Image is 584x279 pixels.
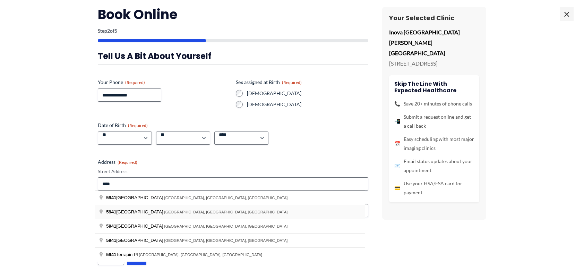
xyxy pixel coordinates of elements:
h3: Tell us a bit about yourself [98,51,368,61]
span: 💳 [394,184,400,193]
span: [GEOGRAPHIC_DATA], [GEOGRAPHIC_DATA], [GEOGRAPHIC_DATA] [139,253,262,257]
span: (Required) [118,160,137,165]
legend: Address [98,159,137,166]
span: (Required) [128,123,148,128]
p: Step of [98,28,368,33]
span: 2 [107,28,110,34]
span: (Required) [282,80,302,85]
span: 5941 [106,238,116,243]
span: 📅 [394,139,400,148]
span: 📞 [394,99,400,108]
span: 📲 [394,117,400,126]
span: 5941 [106,209,116,214]
li: Submit a request online and get a call back [394,112,474,130]
span: (Required) [125,80,145,85]
span: Terrapin Pl [106,252,139,257]
h2: Book Online [98,6,368,23]
span: 5941 [106,223,116,229]
span: [GEOGRAPHIC_DATA] [106,209,164,214]
span: [GEOGRAPHIC_DATA] [106,238,164,243]
legend: Sex assigned at Birth [236,79,302,86]
legend: Date of Birth [98,122,148,129]
li: Use your HSA/FSA card for payment [394,179,474,197]
p: Inova [GEOGRAPHIC_DATA][PERSON_NAME] [GEOGRAPHIC_DATA] [389,27,479,58]
span: 5941 [106,252,116,257]
li: Save 20+ minutes of phone calls [394,99,474,108]
label: [DEMOGRAPHIC_DATA] [247,90,368,97]
span: [GEOGRAPHIC_DATA] [106,195,164,200]
h3: Your Selected Clinic [389,14,479,22]
span: [GEOGRAPHIC_DATA], [GEOGRAPHIC_DATA], [GEOGRAPHIC_DATA] [164,224,288,228]
label: Your Phone [98,79,230,86]
span: [GEOGRAPHIC_DATA], [GEOGRAPHIC_DATA], [GEOGRAPHIC_DATA] [164,196,288,200]
h4: Skip the line with Expected Healthcare [394,81,474,94]
span: [GEOGRAPHIC_DATA], [GEOGRAPHIC_DATA], [GEOGRAPHIC_DATA] [164,238,288,243]
label: [DEMOGRAPHIC_DATA] [247,101,368,108]
span: 5 [114,28,117,34]
label: Street Address [98,168,368,175]
span: 📧 [394,161,400,170]
li: Easy scheduling with most major imaging clinics [394,135,474,153]
span: [GEOGRAPHIC_DATA], [GEOGRAPHIC_DATA], [GEOGRAPHIC_DATA] [164,210,288,214]
span: [GEOGRAPHIC_DATA] [106,223,164,229]
span: × [560,7,574,21]
span: 5941 [106,195,116,200]
li: Email status updates about your appointment [394,157,474,175]
p: [STREET_ADDRESS] [389,58,479,69]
